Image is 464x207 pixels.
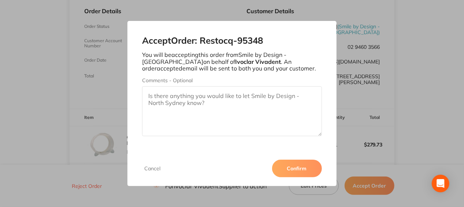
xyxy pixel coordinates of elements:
[142,36,322,46] h2: Accept Order: Restocq- 95348
[432,175,449,192] div: Open Intercom Messenger
[142,165,163,172] button: Cancel
[142,77,322,83] label: Comments - Optional
[235,58,281,65] b: Ivoclar Vivadent
[272,160,322,177] button: Confirm
[142,51,322,72] p: You will be accepting this order from Smile by Design - [GEOGRAPHIC_DATA] on behalf of . An order...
